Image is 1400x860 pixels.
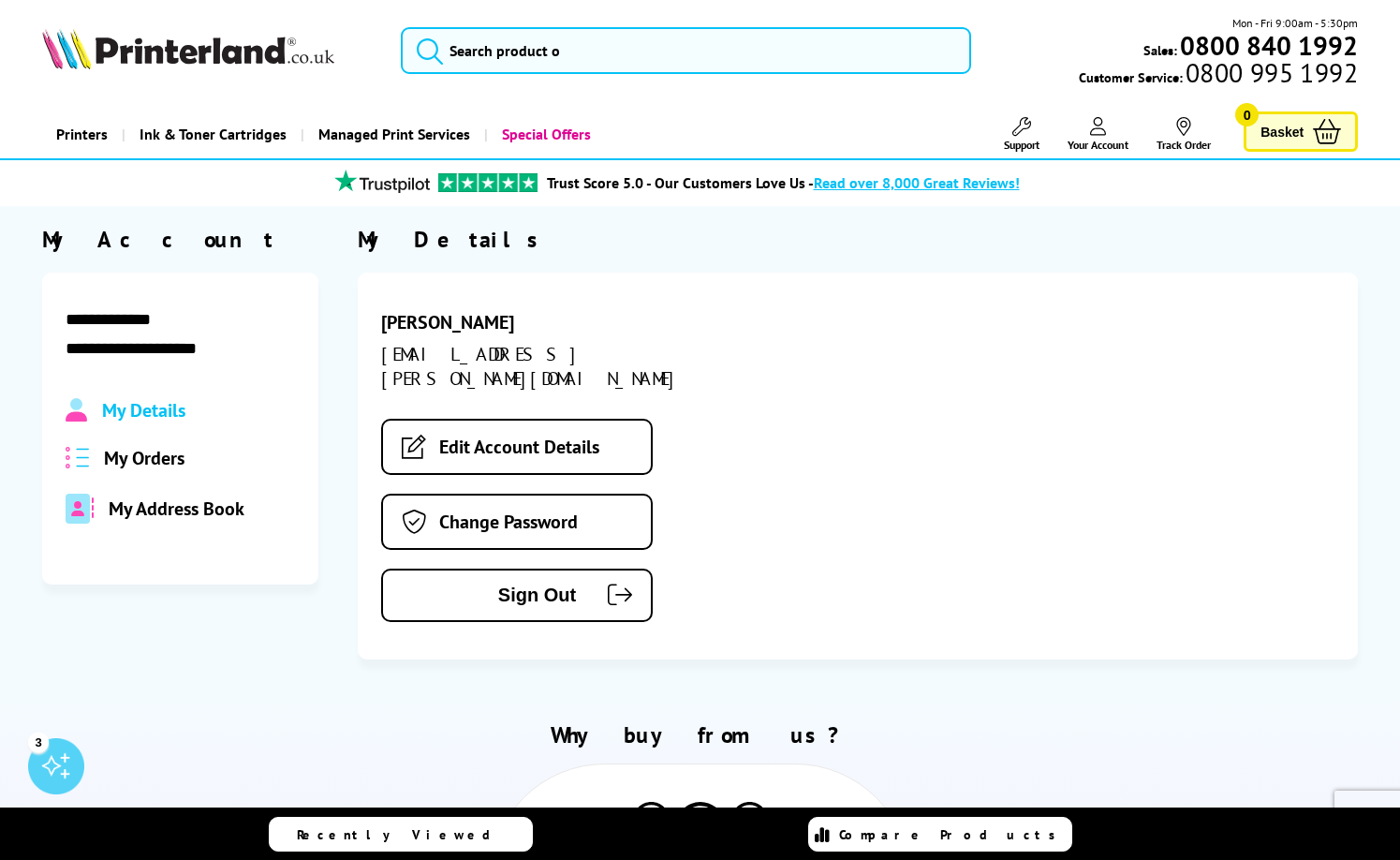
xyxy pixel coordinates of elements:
[1068,117,1128,152] a: Your Account
[438,173,538,192] img: trustpilot rating
[1183,64,1358,82] span: 0800 995 1992
[1004,138,1039,152] span: Support
[630,802,672,850] img: Printer Experts
[66,447,90,468] img: all-order.svg
[1235,103,1259,126] span: 0
[109,497,244,521] span: My Address Book
[358,225,1358,254] div: My Details
[269,817,533,852] a: Recently Viewed
[1232,14,1358,32] span: Mon - Fri 9:00am - 5:30pm
[1177,37,1358,54] a: 0800 840 1992
[122,111,301,158] a: Ink & Toner Cartridges
[381,310,696,334] div: [PERSON_NAME]
[839,826,1066,843] span: Compare Products
[814,173,1020,192] span: Read over 8,000 Great Reviews!
[42,28,377,73] a: Printerland Logo
[66,494,94,524] img: address-book-duotone-solid.svg
[1260,119,1304,144] span: Basket
[1079,64,1358,86] span: Customer Service:
[66,398,87,423] img: Profile.svg
[28,732,49,752] div: 3
[381,419,653,475] a: Edit Account Details
[381,494,653,550] a: Change Password
[1068,138,1128,152] span: Your Account
[411,585,576,606] span: Sign Out
[42,720,1358,749] h2: Why buy from us?
[140,111,287,158] span: Ink & Toner Cartridges
[102,398,185,423] span: My Details
[297,826,509,843] span: Recently Viewed
[42,225,318,254] div: My Account
[301,111,484,158] a: Managed Print Services
[1157,117,1211,152] a: Track Order
[104,446,184,470] span: My Orders
[729,802,771,850] img: Printer Experts
[484,111,605,158] a: Special Offers
[547,173,1020,192] a: Trust Score 5.0 - Our Customers Love Us -Read over 8,000 Great Reviews!
[326,170,438,193] img: trustpilot rating
[381,569,653,622] button: Sign Out
[808,817,1072,852] a: Compare Products
[42,111,122,158] a: Printers
[1244,111,1358,152] a: Basket 0
[1143,41,1177,59] span: Sales:
[42,28,334,69] img: Printerland Logo
[1180,28,1358,63] b: 0800 840 1992
[381,342,696,391] div: [EMAIL_ADDRESS][PERSON_NAME][DOMAIN_NAME]
[1004,117,1039,152] a: Support
[401,27,971,74] input: Search product o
